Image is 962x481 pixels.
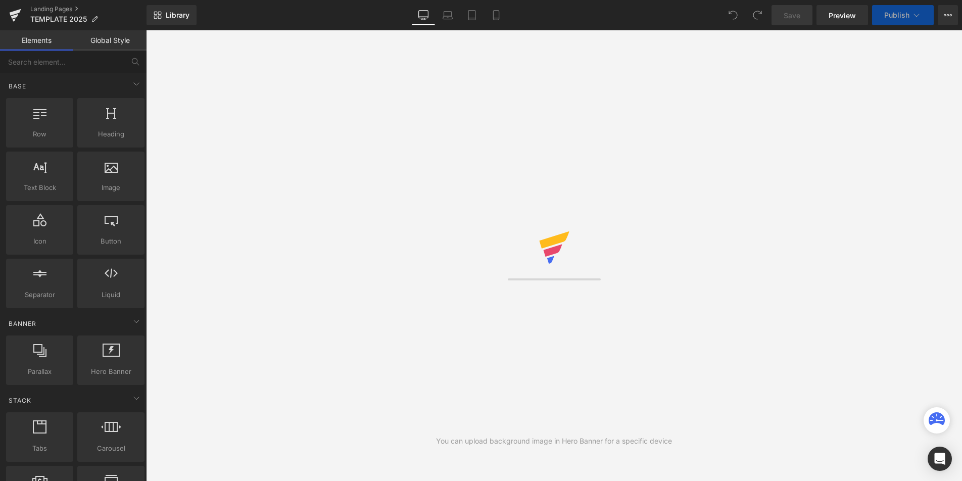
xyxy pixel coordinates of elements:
span: Hero Banner [80,366,141,377]
span: Save [784,10,800,21]
button: Redo [747,5,767,25]
a: New Library [147,5,197,25]
button: More [938,5,958,25]
span: Banner [8,319,37,328]
span: Tabs [9,443,70,454]
a: Preview [816,5,868,25]
span: Library [166,11,189,20]
div: Open Intercom Messenger [928,447,952,471]
a: Desktop [411,5,436,25]
span: Base [8,81,27,91]
span: Liquid [80,290,141,300]
a: Landing Pages [30,5,147,13]
a: Tablet [460,5,484,25]
span: Image [80,182,141,193]
div: You can upload background image in Hero Banner for a specific device [436,436,672,447]
span: Publish [884,11,909,19]
a: Global Style [73,30,147,51]
span: Parallax [9,366,70,377]
span: Button [80,236,141,247]
span: Stack [8,396,32,405]
button: Publish [872,5,934,25]
span: Row [9,129,70,139]
span: TEMPLATE 2025 [30,15,87,23]
span: Separator [9,290,70,300]
a: Mobile [484,5,508,25]
span: Text Block [9,182,70,193]
span: Carousel [80,443,141,454]
span: Heading [80,129,141,139]
span: Preview [829,10,856,21]
button: Undo [723,5,743,25]
a: Laptop [436,5,460,25]
span: Icon [9,236,70,247]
